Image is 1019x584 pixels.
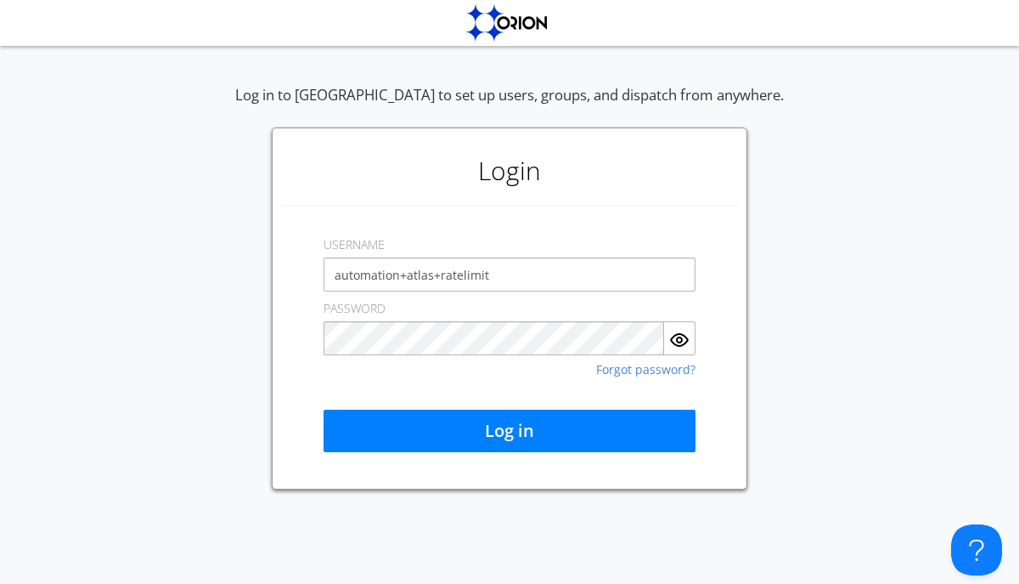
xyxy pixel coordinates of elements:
[669,330,690,350] img: eye.svg
[235,85,784,128] div: Log in to [GEOGRAPHIC_DATA] to set up users, groups, and dispatch from anywhere.
[596,364,695,376] a: Forgot password?
[324,300,386,317] label: PASSWORD
[664,321,695,355] button: Show Password
[951,524,1002,575] iframe: Toggle Customer Support
[281,137,738,205] h1: Login
[324,410,695,452] button: Log in
[324,236,385,253] label: USERNAME
[324,321,664,355] input: Password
